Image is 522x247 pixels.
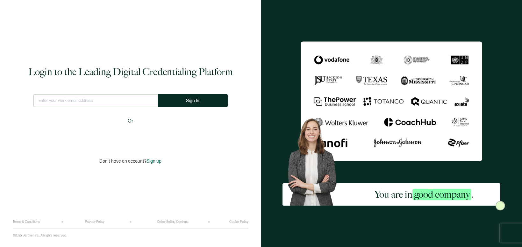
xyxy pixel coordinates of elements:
[13,220,40,224] a: Terms & Conditions
[28,66,233,78] h1: Login to the Leading Digital Credentialing Platform
[301,41,482,161] img: Sertifier Login - You are in <span class="strong-h">good company</span>.
[412,189,471,200] span: good company
[496,201,505,210] img: Sertifier Login
[85,220,104,224] a: Privacy Policy
[13,234,67,237] p: ©2025 Sertifier Inc.. All rights reserved.
[186,98,199,103] span: Sign In
[99,159,161,164] p: Don't have an account?
[33,94,158,107] input: Enter your work email address
[147,159,161,164] span: Sign up
[157,220,189,224] a: Online Selling Contract
[91,129,170,143] iframe: Sign in with Google Button
[229,220,248,224] a: Cookie Policy
[375,188,474,201] h2: You are in .
[158,94,228,107] button: Sign In
[282,114,348,206] img: Sertifier Login - You are in <span class="strong-h">good company</span>. Hero
[128,117,133,125] span: Or
[94,129,167,143] div: Sign in with Google. Opens in new tab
